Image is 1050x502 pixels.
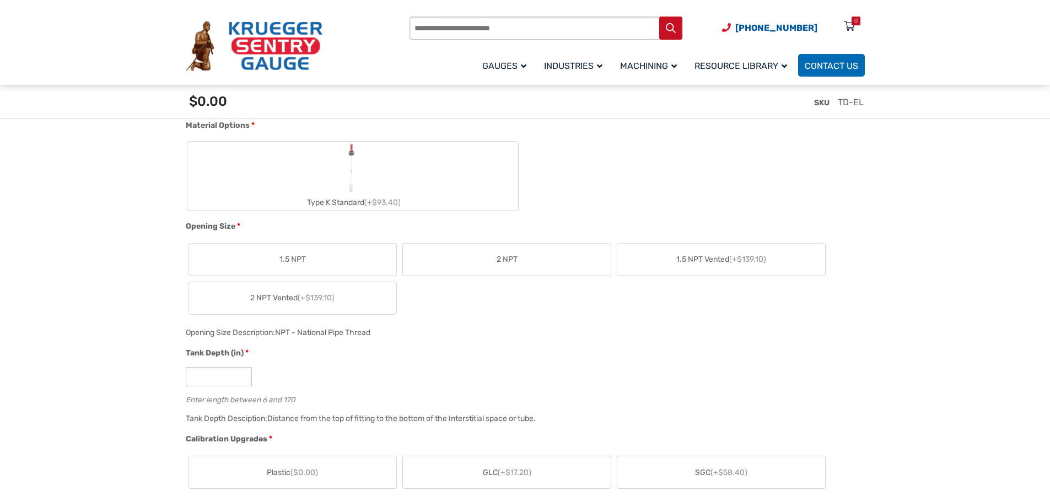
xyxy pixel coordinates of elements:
a: Resource Library [688,52,798,78]
a: Contact Us [798,54,865,77]
label: Type K Standard [187,142,518,210]
a: Phone Number (920) 434-8860 [722,21,817,35]
div: 0 [854,17,858,25]
abbr: required [237,220,240,232]
span: Resource Library [694,61,787,71]
img: Leak Detection Gauge [342,142,363,195]
span: [PHONE_NUMBER] [735,23,817,33]
span: (+$139.10) [298,293,335,303]
span: (+$58.40) [710,468,747,477]
a: Industries [537,52,613,78]
span: Industries [544,61,602,71]
span: Opening Size Description: [186,328,275,337]
a: Machining [613,52,688,78]
span: Plastic [267,467,318,478]
span: ($0.00) [290,468,318,477]
div: Type K Standard [187,195,518,210]
span: 2 NPT [497,253,518,265]
span: (+$139.10) [729,255,766,264]
span: Gauges [482,61,526,71]
span: Calibration Upgrades [186,434,267,444]
span: 2 NPT Vented [250,292,335,304]
span: SGC [695,467,747,478]
span: Tank Depth (in) [186,348,244,358]
span: Tank Depth Desciption: [186,414,267,423]
span: Opening Size [186,222,235,231]
div: NPT - National Pipe Thread [275,328,370,337]
div: Distance from the top of fitting to the bottom of the Interstitial space or tube. [267,414,536,423]
span: SKU [814,98,830,107]
span: GLC [483,467,531,478]
span: Contact Us [805,61,858,71]
span: TD-EL [838,97,864,107]
span: (+$93.40) [364,198,401,207]
span: 1.5 NPT Vented [676,253,766,265]
div: Enter length between 6 and 170 [186,393,859,403]
abbr: required [245,347,249,359]
span: 1.5 NPT [279,253,306,265]
span: Machining [620,61,677,71]
span: (+$17.20) [498,468,531,477]
a: Gauges [476,52,537,78]
abbr: required [269,433,272,445]
img: Krueger Sentry Gauge [186,21,322,72]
